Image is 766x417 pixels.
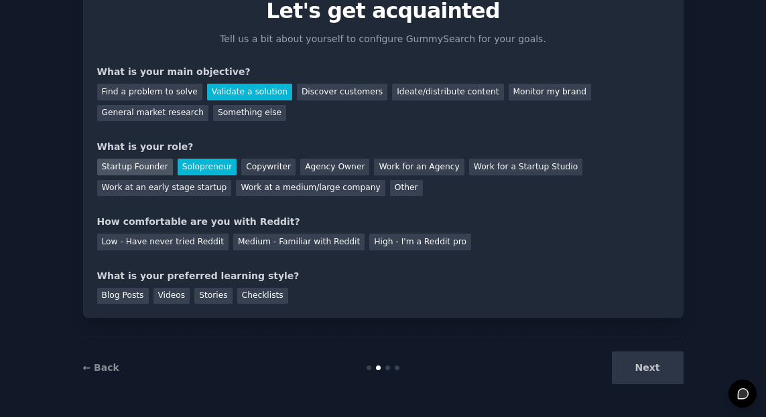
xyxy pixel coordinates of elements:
[469,159,582,175] div: Work for a Startup Studio
[97,215,669,229] div: How comfortable are you with Reddit?
[207,84,292,100] div: Validate a solution
[237,288,288,305] div: Checklists
[97,159,173,175] div: Startup Founder
[97,140,669,154] div: What is your role?
[97,84,202,100] div: Find a problem to solve
[153,288,190,305] div: Videos
[97,65,669,79] div: What is your main objective?
[241,159,296,175] div: Copywriter
[97,288,149,305] div: Blog Posts
[374,159,464,175] div: Work for an Agency
[83,362,119,373] a: ← Back
[214,32,552,46] p: Tell us a bit about yourself to configure GummySearch for your goals.
[297,84,387,100] div: Discover customers
[213,105,286,122] div: Something else
[97,269,669,283] div: What is your preferred learning style?
[233,234,365,250] div: Medium - Familiar with Reddit
[300,159,369,175] div: Agency Owner
[194,288,232,305] div: Stories
[509,84,591,100] div: Monitor my brand
[178,159,237,175] div: Solopreneur
[390,180,423,197] div: Other
[97,234,229,250] div: Low - Have never tried Reddit
[97,105,209,122] div: General market research
[236,180,385,197] div: Work at a medium/large company
[97,180,232,197] div: Work at an early stage startup
[392,84,503,100] div: Ideate/distribute content
[369,234,471,250] div: High - I'm a Reddit pro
